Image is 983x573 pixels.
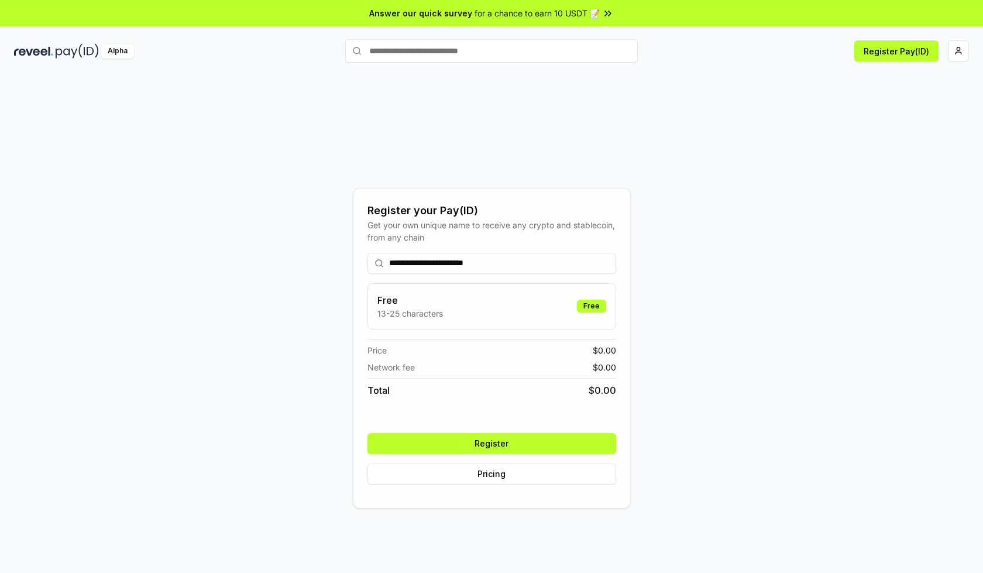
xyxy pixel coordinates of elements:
span: for a chance to earn 10 USDT 📝 [475,7,600,19]
span: $ 0.00 [593,361,616,373]
img: reveel_dark [14,44,53,59]
button: Pricing [367,464,616,485]
span: Price [367,344,387,356]
button: Register [367,433,616,454]
span: Answer our quick survey [369,7,472,19]
button: Register Pay(ID) [854,40,939,61]
div: Free [577,300,606,313]
span: $ 0.00 [589,383,616,397]
div: Get your own unique name to receive any crypto and stablecoin, from any chain [367,219,616,243]
div: Alpha [101,44,134,59]
h3: Free [377,293,443,307]
img: pay_id [56,44,99,59]
span: $ 0.00 [593,344,616,356]
span: Total [367,383,390,397]
span: Network fee [367,361,415,373]
p: 13-25 characters [377,307,443,320]
div: Register your Pay(ID) [367,203,616,219]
